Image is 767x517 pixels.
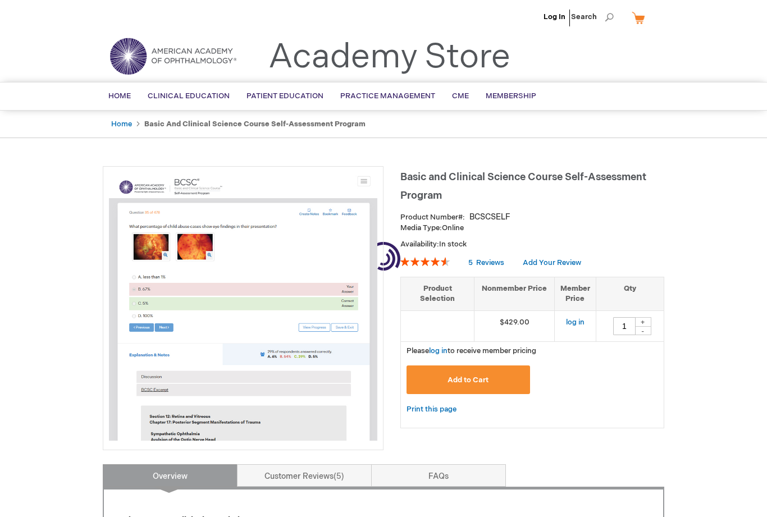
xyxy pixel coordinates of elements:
th: Qty [596,277,664,310]
span: In stock [439,240,467,249]
span: 5 [468,258,473,267]
td: $429.00 [474,310,555,341]
span: Patient Education [246,91,323,100]
span: 5 [334,472,344,481]
a: Print this page [407,402,456,417]
a: 5 Reviews [468,258,506,267]
a: Log In [544,12,565,21]
input: Qty [613,317,636,335]
span: Search [571,6,614,28]
a: Academy Store [268,37,510,77]
p: Online [400,223,664,234]
strong: Product Number [400,213,465,222]
span: Clinical Education [148,91,230,100]
p: Availability: [400,239,664,250]
div: BCSCSELF [469,212,510,223]
a: Add Your Review [523,258,581,267]
span: CME [452,91,469,100]
span: Basic and Clinical Science Course Self-Assessment Program [400,171,646,202]
th: Product Selection [401,277,474,310]
span: Home [108,91,131,100]
a: Customer Reviews5 [237,464,372,487]
div: - [634,326,651,335]
a: log in [566,318,585,327]
a: Overview [103,464,238,487]
th: Nonmember Price [474,277,555,310]
a: log in [429,346,448,355]
div: + [634,317,651,327]
span: Practice Management [340,91,435,100]
div: 92% [400,257,450,266]
span: Reviews [476,258,504,267]
span: Please to receive member pricing [407,346,536,355]
a: Home [111,120,132,129]
strong: Media Type: [400,223,442,232]
a: FAQs [371,464,506,487]
img: Basic and Clinical Science Course Self-Assessment Program [109,172,377,441]
span: Add to Cart [448,376,488,385]
th: Member Price [554,277,596,310]
button: Add to Cart [407,365,530,394]
span: Membership [486,91,536,100]
strong: Basic and Clinical Science Course Self-Assessment Program [144,120,366,129]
